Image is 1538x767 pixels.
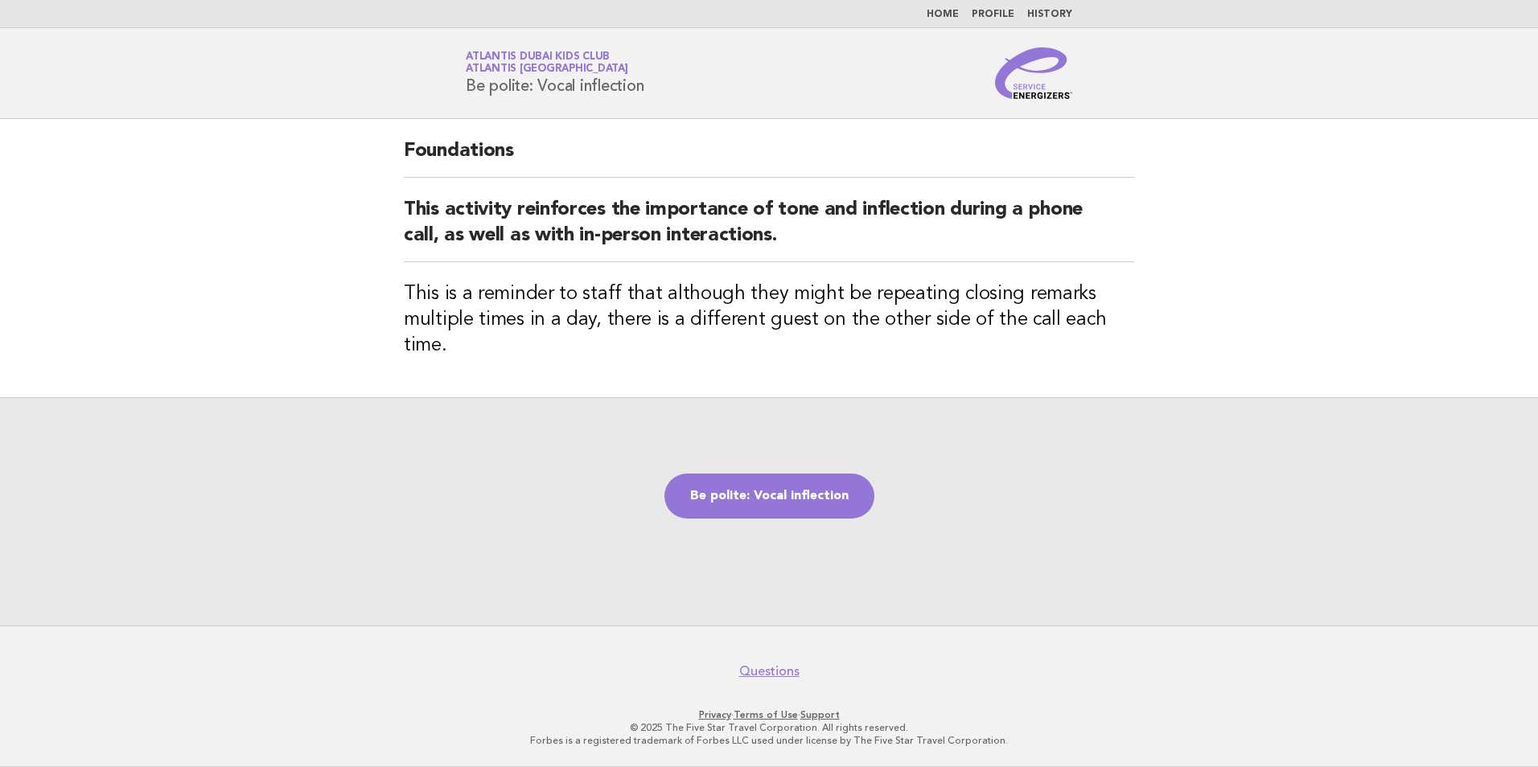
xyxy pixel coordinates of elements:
p: · · [277,708,1261,721]
a: Profile [972,10,1014,19]
a: Atlantis Dubai Kids ClubAtlantis [GEOGRAPHIC_DATA] [466,51,628,74]
a: Be polite: Vocal inflection [664,474,874,519]
h2: This activity reinforces the importance of tone and inflection during a phone call, as well as wi... [404,197,1134,262]
a: Support [800,709,840,720]
p: Forbes is a registered trademark of Forbes LLC used under license by The Five Star Travel Corpora... [277,734,1261,747]
a: Home [927,10,959,19]
h3: This is a reminder to staff that although they might be repeating closing remarks multiple times ... [404,281,1134,359]
img: Service Energizers [995,47,1072,99]
h1: Be polite: Vocal inflection [466,52,644,94]
a: Questions [739,663,800,679]
span: Atlantis [GEOGRAPHIC_DATA] [466,64,628,75]
h2: Foundations [404,138,1134,178]
a: Privacy [699,709,731,720]
a: Terms of Use [734,709,798,720]
p: © 2025 The Five Star Travel Corporation. All rights reserved. [277,721,1261,734]
a: History [1027,10,1072,19]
